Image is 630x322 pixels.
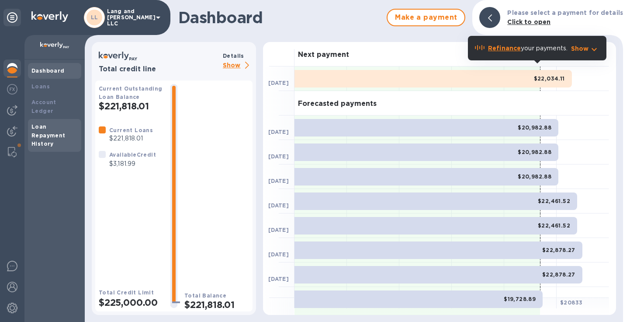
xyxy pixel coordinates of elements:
[395,12,457,23] span: Make a payment
[488,45,521,52] b: Refinance
[518,173,551,180] b: $20,982.88
[184,292,226,299] b: Total Balance
[7,84,17,94] img: Foreign exchange
[268,178,289,184] b: [DATE]
[109,127,153,133] b: Current Loans
[538,222,570,229] b: $22,461.52
[99,85,163,100] b: Current Outstanding Loan Balance
[109,134,153,143] p: $221,818.01
[518,149,551,155] b: $20,982.88
[387,9,465,26] button: Make a payment
[268,202,289,209] b: [DATE]
[3,9,21,26] div: Unpin categories
[91,14,98,21] b: LL
[542,271,575,278] b: $22,878.27
[268,276,289,282] b: [DATE]
[109,159,156,168] p: $3,181.99
[518,124,551,131] b: $20,982.88
[504,296,536,302] b: $19,728.89
[488,44,568,53] p: your payments.
[571,44,599,53] button: Show
[268,129,289,135] b: [DATE]
[268,227,289,233] b: [DATE]
[99,65,219,73] h3: Total credit line
[31,67,65,74] b: Dashboard
[99,101,163,112] h2: $221,818.01
[31,123,66,147] b: Loan Repayment History
[298,51,349,59] h3: Next payment
[178,8,382,27] h1: Dashboard
[534,75,565,82] b: $22,034.11
[223,52,244,59] b: Details
[109,151,156,158] b: Available Credit
[223,60,253,71] p: Show
[268,251,289,258] b: [DATE]
[560,299,582,306] b: $ 20833
[31,11,68,22] img: Logo
[538,198,570,204] b: $22,461.52
[184,299,249,310] h2: $221,818.01
[99,297,163,308] h2: $225,000.00
[268,80,289,86] b: [DATE]
[99,289,154,296] b: Total Credit Limit
[107,8,151,27] p: Lang and [PERSON_NAME] LLC
[507,18,550,25] b: Click to open
[571,44,589,53] p: Show
[31,99,56,114] b: Account Ledger
[31,83,50,90] b: Loans
[542,247,575,253] b: $22,878.27
[298,100,377,108] h3: Forecasted payments
[268,153,289,160] b: [DATE]
[507,9,623,16] b: Please select a payment for details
